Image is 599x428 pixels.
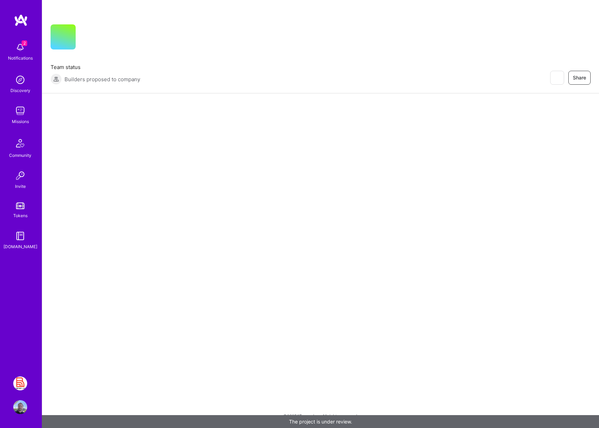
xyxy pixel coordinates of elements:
div: Notifications [8,54,33,62]
img: User Avatar [13,400,27,414]
img: discovery [13,73,27,87]
img: BespokeLabs: Building the Future of Autonomous Environments [13,376,27,390]
div: Community [9,152,31,159]
span: Builders proposed to company [65,76,140,83]
div: [DOMAIN_NAME] [3,243,37,250]
i: icon EyeClosed [554,75,560,81]
div: The project is under review. [42,415,599,428]
img: Community [12,135,29,152]
div: Tokens [13,212,28,219]
img: tokens [16,202,24,209]
img: guide book [13,229,27,243]
img: Builders proposed to company [51,74,62,85]
div: Missions [12,118,29,125]
span: Team status [51,63,140,71]
div: Discovery [10,87,30,94]
img: logo [14,14,28,26]
i: icon CompanyGray [84,36,90,41]
span: Share [573,74,586,81]
span: 2 [22,40,27,46]
img: Invite [13,169,27,183]
div: Invite [15,183,26,190]
img: bell [13,40,27,54]
button: Share [568,71,591,85]
a: BespokeLabs: Building the Future of Autonomous Environments [12,376,29,390]
img: teamwork [13,104,27,118]
a: User Avatar [12,400,29,414]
